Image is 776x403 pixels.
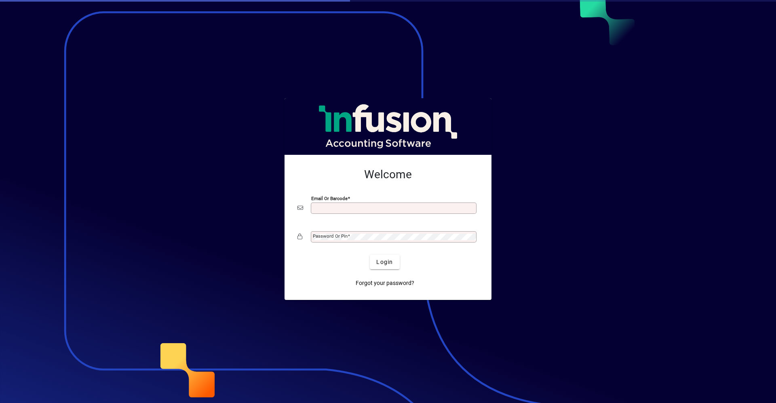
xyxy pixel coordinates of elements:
[376,258,393,266] span: Login
[370,255,399,269] button: Login
[311,196,348,201] mat-label: Email or Barcode
[313,233,348,239] mat-label: Password or Pin
[356,279,414,287] span: Forgot your password?
[297,168,479,181] h2: Welcome
[352,276,418,290] a: Forgot your password?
